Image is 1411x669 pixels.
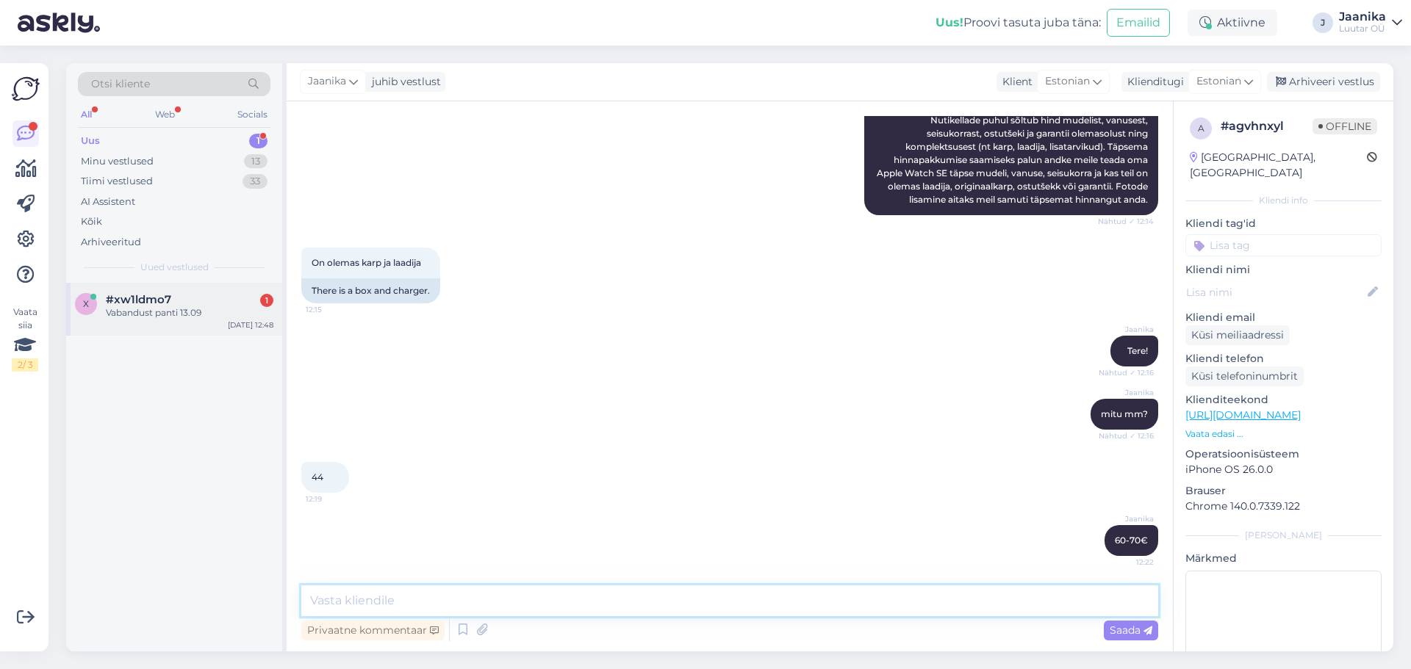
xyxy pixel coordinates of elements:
div: 33 [243,174,268,189]
p: Kliendi email [1185,310,1382,325]
div: Aktiivne [1188,10,1277,36]
p: Chrome 140.0.7339.122 [1185,499,1382,514]
b: Uus! [936,15,963,29]
div: juhib vestlust [366,74,441,90]
a: JaanikaLuutar OÜ [1339,11,1402,35]
span: 12:22 [1099,557,1154,568]
img: Askly Logo [12,75,40,103]
span: On olemas karp ja laadija [312,257,421,268]
span: x [83,298,89,309]
div: Vabandust panti 13.09 [106,306,273,319]
span: Jaanika [308,73,346,90]
div: There is a box and charger. [301,278,440,303]
div: # agvhnxyl [1221,117,1313,135]
input: Lisa nimi [1186,284,1365,300]
div: Luutar OÜ [1339,23,1386,35]
a: [URL][DOMAIN_NAME] [1185,408,1301,422]
span: Nähtud ✓ 12:16 [1099,430,1154,441]
span: Uued vestlused [140,261,209,274]
p: Märkmed [1185,551,1382,566]
div: Proovi tasuta juba täna: [936,14,1101,32]
span: Jaanika [1099,324,1154,335]
div: J [1313,12,1333,33]
div: Vaata siia [12,305,38,372]
span: Estonian [1196,73,1241,90]
div: All [78,105,95,124]
p: Klienditeekond [1185,392,1382,408]
div: Socials [234,105,270,124]
div: Privaatne kommentaar [301,621,445,640]
div: 13 [244,154,268,169]
p: Vaata edasi ... [1185,427,1382,441]
span: Otsi kliente [91,76,150,92]
div: [DATE] 12:48 [228,319,273,330]
span: Jaanika [1099,513,1154,524]
span: Offline [1313,118,1377,134]
p: Kliendi tag'id [1185,216,1382,231]
p: iPhone OS 26.0.0 [1185,462,1382,477]
div: 2 / 3 [12,358,38,372]
div: Web [152,105,178,124]
div: Uus [81,134,100,148]
div: Küsi telefoninumbrit [1185,366,1304,386]
span: Tere! Nutikellade puhul sõltub hind mudelist, vanusest, seisukorrast, ostutšeki ja garantii olema... [877,88,1150,205]
span: mitu mm? [1101,408,1148,419]
div: Jaanika [1339,11,1386,23]
input: Lisa tag [1185,234,1382,256]
span: Nähtud ✓ 12:16 [1099,367,1154,378]
div: Arhiveeri vestlus [1267,72,1380,92]
span: 60-70€ [1115,535,1148,546]
div: 1 [260,294,273,307]
div: Kliendi info [1185,194,1382,207]
span: a [1198,123,1204,134]
span: Estonian [1045,73,1090,90]
span: Tere! [1127,345,1148,356]
div: [GEOGRAPHIC_DATA], [GEOGRAPHIC_DATA] [1190,150,1367,181]
span: #xw1ldmo7 [106,293,171,306]
div: Kõik [81,214,102,229]
div: Klienditugi [1121,74,1184,90]
span: 12:15 [306,304,361,315]
p: Operatsioonisüsteem [1185,446,1382,462]
div: Arhiveeritud [81,235,141,250]
span: Nähtud ✓ 12:14 [1098,216,1154,227]
div: Minu vestlused [81,154,154,169]
p: Kliendi nimi [1185,262,1382,278]
span: Jaanika [1099,387,1154,398]
span: 12:19 [306,493,361,505]
div: Klient [997,74,1033,90]
div: Küsi meiliaadressi [1185,325,1290,345]
span: 44 [312,471,323,482]
p: Brauser [1185,483,1382,499]
span: Saada [1110,623,1152,637]
div: 1 [249,134,268,148]
div: Tiimi vestlused [81,174,153,189]
div: AI Assistent [81,195,135,209]
button: Emailid [1107,9,1170,37]
p: Kliendi telefon [1185,351,1382,366]
div: [PERSON_NAME] [1185,529,1382,542]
